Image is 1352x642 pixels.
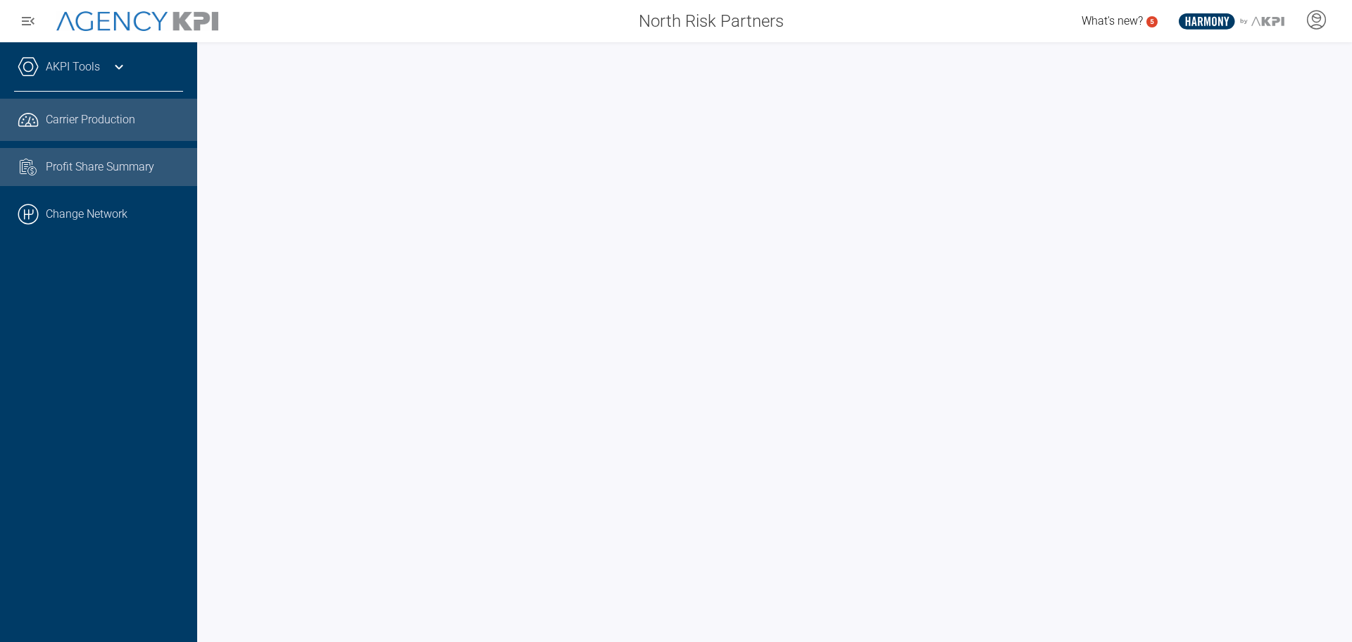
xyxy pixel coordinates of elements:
span: What's new? [1082,14,1143,27]
a: 5 [1146,16,1158,27]
img: AgencyKPI [56,11,218,32]
text: 5 [1150,18,1154,25]
a: AKPI Tools [46,58,100,75]
span: Profit Share Summary [46,159,154,175]
span: North Risk Partners [639,8,784,34]
span: Carrier Production [46,111,135,128]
